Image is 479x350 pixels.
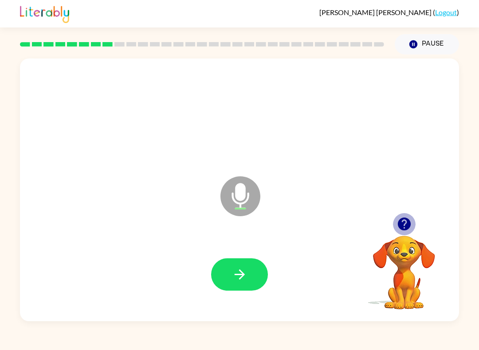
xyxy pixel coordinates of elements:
[319,8,459,16] div: ( )
[435,8,457,16] a: Logout
[319,8,433,16] span: [PERSON_NAME] [PERSON_NAME]
[360,222,448,311] video: Your browser must support playing .mp4 files to use Literably. Please try using another browser.
[395,34,459,54] button: Pause
[20,4,69,23] img: Literably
